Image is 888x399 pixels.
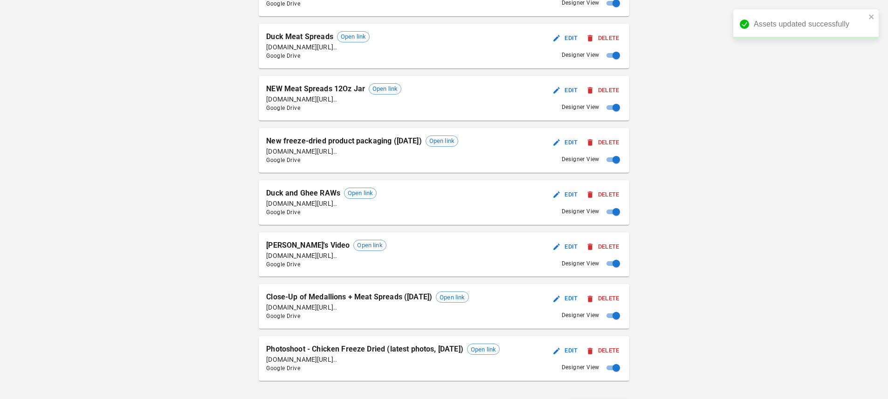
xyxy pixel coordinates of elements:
[266,52,370,61] span: Google Drive
[266,135,421,147] p: New freeze-dried product packaging ([DATE])
[551,188,581,202] button: Edit
[266,251,386,260] p: [DOMAIN_NAME][URL]..
[266,344,463,355] p: Photoshoot - Chicken Freeze Dried (latest photos, [DATE])
[585,188,622,202] button: Delete
[585,344,622,358] button: Delete
[266,291,432,303] p: Close-Up of Medallions + Meat Spreads ([DATE])
[754,19,866,30] div: Assets updated successfully
[266,303,468,312] p: [DOMAIN_NAME][URL]..
[369,84,401,94] span: Open link
[562,207,599,216] span: Designer View
[266,42,370,52] p: [DOMAIN_NAME][URL]..
[585,83,622,98] button: Delete
[551,291,581,306] button: Edit
[266,355,500,364] p: [DOMAIN_NAME][URL]..
[868,13,875,22] button: close
[266,104,401,113] span: Google Drive
[551,344,581,358] button: Edit
[426,135,458,147] div: Open link
[562,363,599,372] span: Designer View
[344,189,376,198] span: Open link
[467,344,500,355] div: Open link
[436,291,468,303] div: Open link
[585,240,622,254] button: Delete
[266,147,458,156] p: [DOMAIN_NAME][URL]..
[266,240,350,251] p: [PERSON_NAME]'s Video
[266,95,401,104] p: [DOMAIN_NAME][URL]..
[551,135,581,150] button: Edit
[266,31,333,42] p: Duck Meat Spreads
[266,260,386,270] span: Google Drive
[337,31,370,42] div: Open link
[562,51,599,60] span: Designer View
[562,103,599,112] span: Designer View
[266,208,377,217] span: Google Drive
[354,241,385,250] span: Open link
[436,293,468,302] span: Open link
[585,135,622,150] button: Delete
[266,364,500,373] span: Google Drive
[266,199,377,208] p: [DOMAIN_NAME][URL]..
[266,83,365,95] p: NEW Meat Spreads 12Oz Jar
[266,156,458,165] span: Google Drive
[353,240,386,251] div: Open link
[266,312,468,321] span: Google Drive
[551,31,581,46] button: Edit
[562,155,599,164] span: Designer View
[337,32,369,41] span: Open link
[562,259,599,269] span: Designer View
[585,31,622,46] button: Delete
[551,240,581,254] button: Edit
[562,311,599,320] span: Designer View
[369,83,401,95] div: Open link
[266,188,340,199] p: Duck and Ghee RAWs
[426,136,458,146] span: Open link
[551,83,581,98] button: Edit
[468,345,499,354] span: Open link
[344,188,377,199] div: Open link
[585,291,622,306] button: Delete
